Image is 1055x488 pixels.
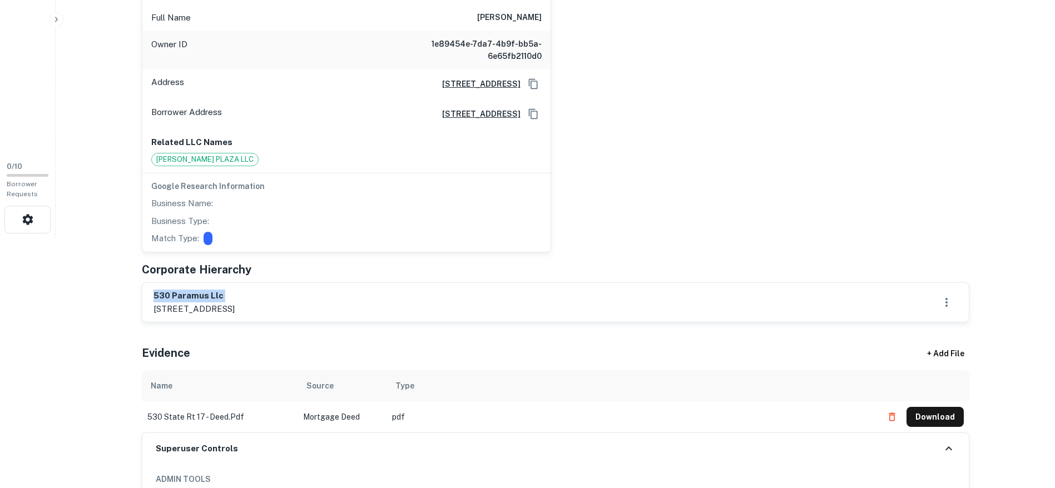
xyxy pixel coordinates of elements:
div: scrollable content [142,370,969,432]
th: Name [142,370,298,401]
p: Full Name [151,11,191,24]
button: Delete file [882,408,902,426]
span: Borrower Requests [7,180,38,198]
div: Name [151,379,172,392]
p: Match Type: [151,232,199,245]
h6: Superuser Controls [156,442,238,455]
button: Copy Address [525,76,542,92]
h5: Corporate Hierarchy [142,261,251,278]
button: Copy Address [525,106,542,122]
h6: Google Research Information [151,180,542,192]
td: pdf [387,401,876,432]
p: [STREET_ADDRESS] [153,302,235,316]
h6: 530 paramus llc [153,290,235,302]
div: Source [306,379,334,392]
p: Business Name: [151,197,213,210]
a: [STREET_ADDRESS] [433,78,521,90]
th: Source [298,370,387,401]
h6: ADMIN TOOLS [156,473,955,485]
iframe: Chat Widget [999,399,1055,452]
p: Borrower Address [151,106,222,122]
td: 530 state rt 17 - deed.pdf [142,401,298,432]
h6: [PERSON_NAME] [477,11,542,24]
p: Owner ID [151,38,187,62]
a: [STREET_ADDRESS] [433,108,521,120]
button: Download [907,407,964,427]
h6: 1e89454e-7da7-4b9f-bb5a-6e65fb2110d0 [408,38,542,62]
span: 0 / 10 [7,162,22,171]
td: Mortgage Deed [298,401,387,432]
p: Address [151,76,184,92]
p: Business Type: [151,215,209,228]
h5: Evidence [142,345,190,361]
div: Type [395,379,414,392]
span: [PERSON_NAME] PLAZA LLC [152,154,258,165]
th: Type [387,370,876,401]
p: Related LLC Names [151,136,542,149]
div: + Add File [907,343,985,363]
